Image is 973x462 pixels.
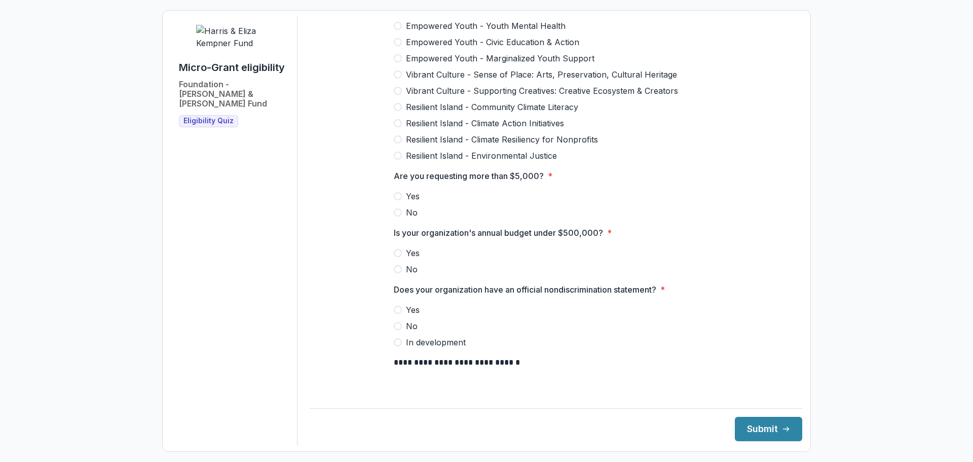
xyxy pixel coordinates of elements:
[406,150,557,162] span: Resilient Island - Environmental Justice
[394,283,656,296] p: Does your organization have an official nondiscrimination statement?
[183,117,234,125] span: Eligibility Quiz
[406,304,420,316] span: Yes
[735,417,802,441] button: Submit
[406,263,418,275] span: No
[406,36,579,48] span: Empowered Youth - Civic Education & Action
[394,227,603,239] p: Is your organization's annual budget under $500,000?
[394,170,544,182] p: Are you requesting more than $5,000?
[179,61,285,74] h1: Micro-Grant eligibility
[406,320,418,332] span: No
[406,247,420,259] span: Yes
[406,190,420,202] span: Yes
[179,80,289,109] h2: Foundation - [PERSON_NAME] & [PERSON_NAME] Fund
[406,52,594,64] span: Empowered Youth - Marginalized Youth Support
[196,25,272,49] img: Harris & Eliza Kempner Fund
[406,133,598,146] span: Resilient Island - Climate Resiliency for Nonprofits
[406,117,564,129] span: Resilient Island - Climate Action Initiatives
[406,85,678,97] span: Vibrant Culture - Supporting Creatives: Creative Ecosystem & Creators
[406,20,566,32] span: Empowered Youth - Youth Mental Health
[406,336,466,348] span: In development
[406,206,418,219] span: No
[406,101,578,113] span: Resilient Island - Community Climate Literacy
[406,68,677,81] span: Vibrant Culture - Sense of Place: Arts, Preservation, Cultural Heritage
